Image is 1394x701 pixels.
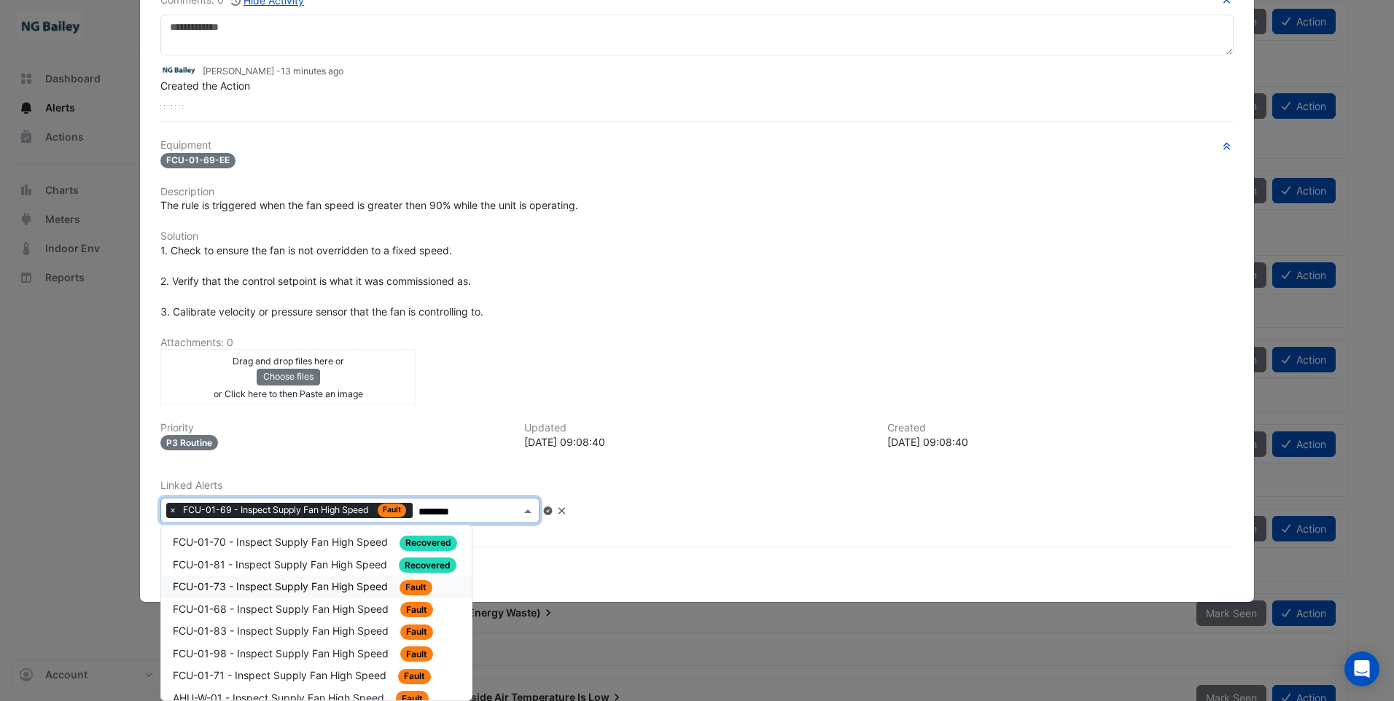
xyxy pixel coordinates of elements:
span: FCU-01-81 - Inspect Supply Fan High Speed [173,558,390,571]
span: 1. Check to ensure the fan is not overridden to a fixed speed. 2. Verify that the control setpoin... [160,244,483,318]
span: FCU-01-70 - Inspect Supply Fan High Speed [173,536,391,548]
h6: Description [160,186,1234,198]
div: Options List [161,525,472,700]
small: or Click here to then Paste an image [214,388,363,399]
span: FCU-01-68 - Inspect Supply Fan High Speed [173,603,392,615]
button: Choose files [257,369,320,385]
span: Fault [400,646,433,662]
div: Open Intercom Messenger [1344,651,1379,686]
span: Created the Action [160,79,250,92]
span: Recovered [400,536,457,551]
h6: Priority [160,422,507,434]
span: FCU-01-71 - Inspect Supply Fan High Speed [173,669,389,681]
span: FCU-01-69-EE [160,153,235,168]
span: × [166,503,179,517]
span: The rule is triggered when the fan speed is greater then 90% while the unit is operating. [160,199,578,211]
span: Fault [400,624,433,640]
span: Recovered [399,557,456,573]
span: 2025-10-09 09:08:40 [281,66,343,77]
h6: Attachments: 0 [160,337,1234,349]
span: Fault [378,504,406,517]
span: Fault [400,602,433,617]
span: FCU-01-83 - Inspect Supply Fan High Speed [173,624,392,637]
small: Drag and drop files here or [233,356,344,367]
h6: Linked Alerts [160,479,1234,492]
div: [DATE] 09:08:40 [524,434,871,450]
span: Fault [398,669,431,684]
h6: Solution [160,230,1234,243]
span: FCU-01-98 - Inspect Supply Fan High Speed [173,647,392,659]
span: FCU-01-69 - Inspect Supply Fan High Speed [183,504,372,517]
div: P3 Routine [160,435,218,450]
h6: Updated [524,422,871,434]
h6: Equipment [160,139,1234,152]
span: FCU-01-73 - Inspect Supply Fan High Speed [173,580,391,592]
h6: Created [887,422,1234,434]
div: [DATE] 09:08:40 [887,434,1234,450]
span: Fault [400,580,432,595]
span: FCU-01-69 - Inspect Supply Fan High Speed [179,503,413,517]
small: [PERSON_NAME] - [203,65,343,78]
img: NG Bailey [160,62,197,78]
